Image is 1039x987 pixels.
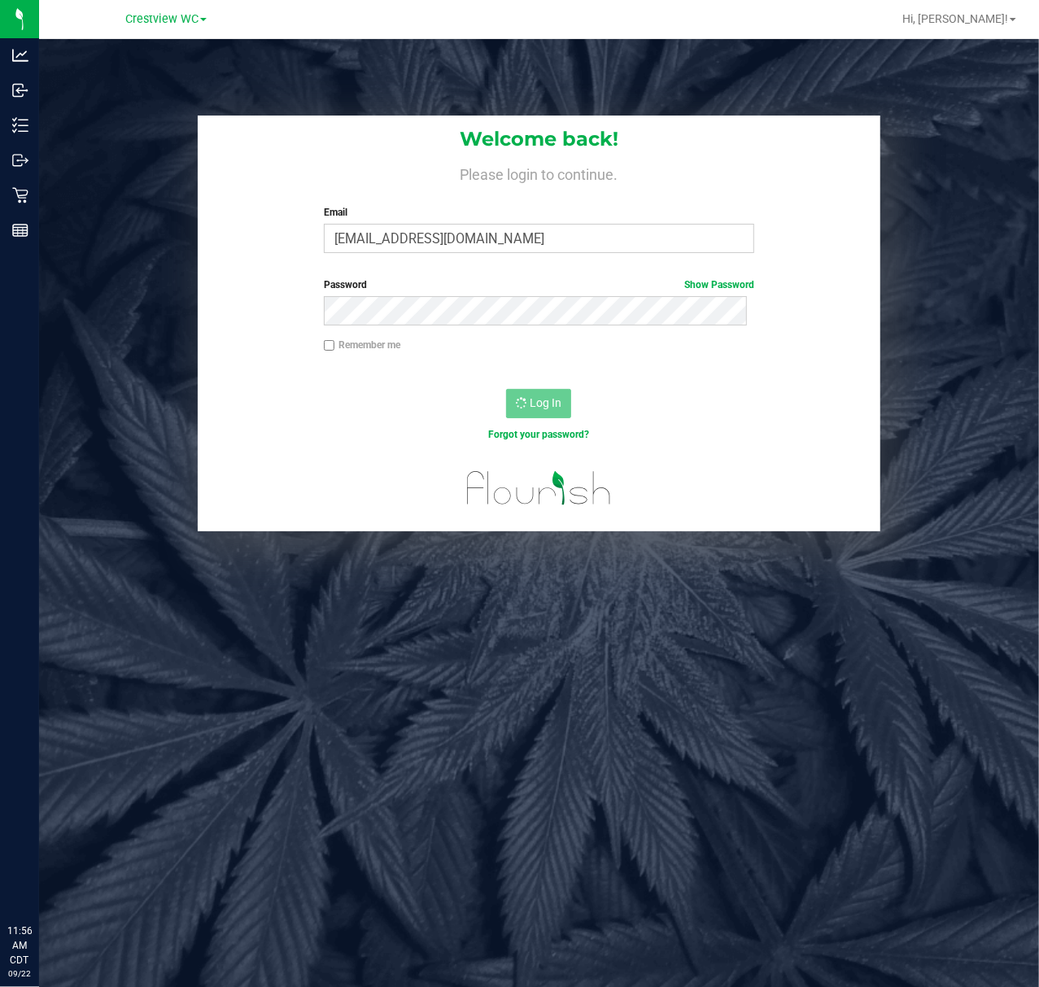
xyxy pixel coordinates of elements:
[7,924,32,967] p: 11:56 AM CDT
[12,47,28,63] inline-svg: Analytics
[684,279,754,290] a: Show Password
[125,12,199,26] span: Crestview WC
[902,12,1008,25] span: Hi, [PERSON_NAME]!
[198,129,880,150] h1: Welcome back!
[324,205,755,220] label: Email
[12,187,28,203] inline-svg: Retail
[324,338,400,352] label: Remember me
[7,967,32,980] p: 09/22
[324,340,335,352] input: Remember me
[530,396,561,409] span: Log In
[454,459,625,518] img: flourish_logo.svg
[12,222,28,238] inline-svg: Reports
[12,117,28,133] inline-svg: Inventory
[488,429,589,440] a: Forgot your password?
[12,82,28,98] inline-svg: Inbound
[198,163,880,182] h4: Please login to continue.
[506,389,571,418] button: Log In
[324,279,367,290] span: Password
[12,152,28,168] inline-svg: Outbound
